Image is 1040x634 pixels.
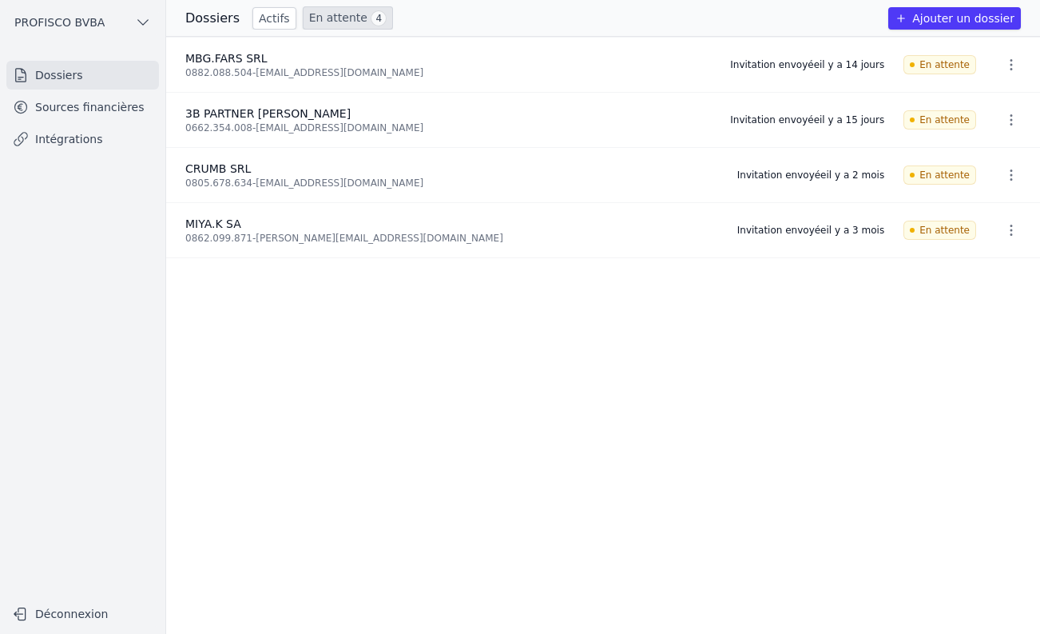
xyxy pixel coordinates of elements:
a: En attente 4 [303,6,393,30]
a: Actifs [252,7,296,30]
span: 3B PARTNER [PERSON_NAME] [185,107,351,120]
span: En attente [903,55,976,74]
div: 0662.354.008 - [EMAIL_ADDRESS][DOMAIN_NAME] [185,122,711,134]
a: Dossiers [6,61,159,90]
button: PROFISCO BVBA [6,10,159,35]
a: Intégrations [6,125,159,154]
div: 0805.678.634 - [EMAIL_ADDRESS][DOMAIN_NAME] [185,177,718,189]
span: 4 [371,10,387,26]
div: Invitation envoyée il y a 15 jours [730,114,884,126]
div: Invitation envoyée il y a 3 mois [737,224,884,237]
button: Ajouter un dossier [888,7,1021,30]
button: Déconnexion [6,601,159,627]
span: MBG.FARS SRL [185,52,268,65]
span: MIYA.K SA [185,217,241,230]
span: En attente [903,165,976,185]
span: En attente [903,221,976,240]
div: 0882.088.504 - [EMAIL_ADDRESS][DOMAIN_NAME] [185,66,711,79]
span: PROFISCO BVBA [14,14,105,30]
div: 0862.099.871 - [PERSON_NAME][EMAIL_ADDRESS][DOMAIN_NAME] [185,232,718,245]
span: En attente [903,110,976,130]
span: CRUMB SRL [185,162,251,175]
div: Invitation envoyée il y a 14 jours [730,58,884,71]
h3: Dossiers [185,9,240,28]
a: Sources financières [6,93,159,122]
div: Invitation envoyée il y a 2 mois [737,169,884,181]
